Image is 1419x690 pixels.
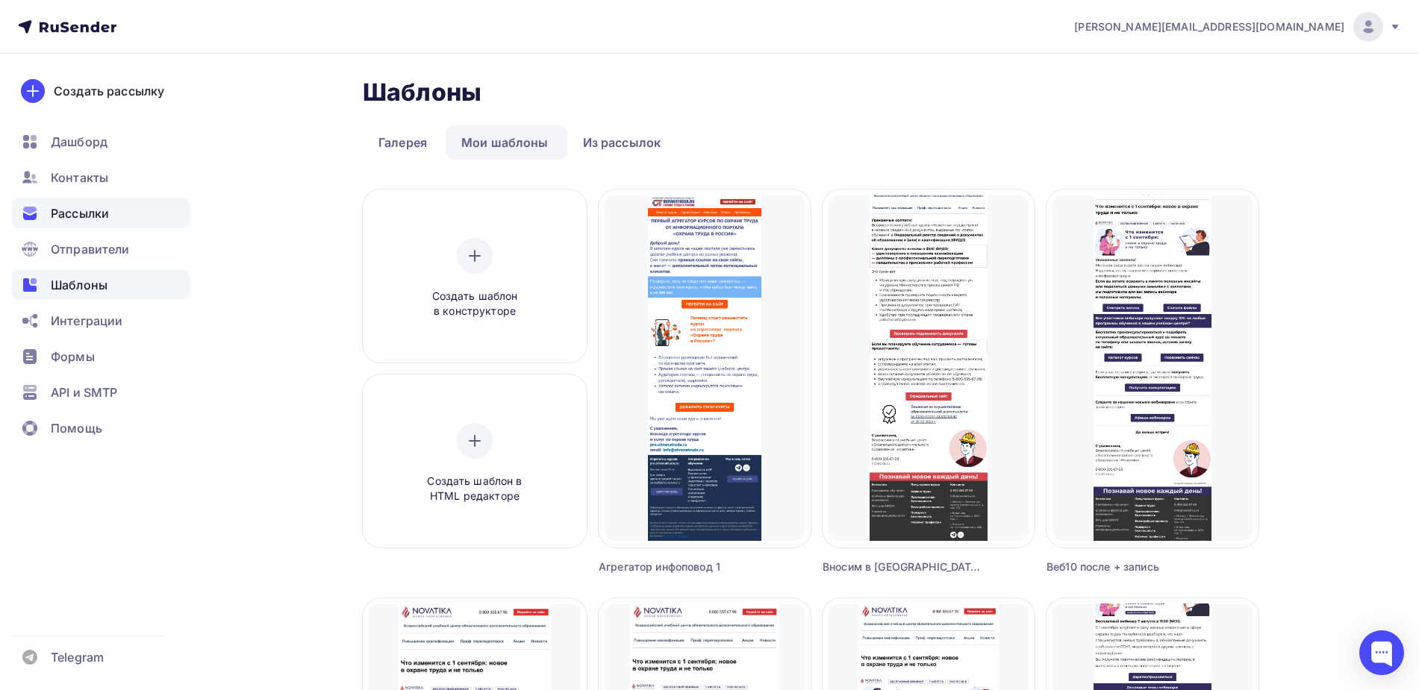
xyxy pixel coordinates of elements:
span: Отправители [51,240,130,258]
span: Создать шаблон в конструкторе [404,289,546,319]
span: Создать шаблон в HTML редакторе [404,474,546,504]
span: [PERSON_NAME][EMAIL_ADDRESS][DOMAIN_NAME] [1074,19,1344,34]
span: Интеграции [51,312,122,330]
span: Дашборд [51,133,107,151]
span: Рассылки [51,204,109,222]
span: Формы [51,348,95,366]
span: Помощь [51,419,102,437]
div: Создать рассылку [54,82,164,100]
a: Формы [12,342,190,371]
a: Контакты [12,163,190,192]
a: [PERSON_NAME][EMAIL_ADDRESS][DOMAIN_NAME] [1074,12,1401,42]
span: API и SMTP [51,383,117,401]
span: Шаблоны [51,276,107,294]
span: Telegram [51,648,104,666]
div: Агрегатор инфоповод 1 [599,559,758,574]
span: Контакты [51,169,108,186]
a: Отправители [12,234,190,264]
a: Шаблоны [12,270,190,300]
a: Галерея [363,125,443,160]
a: Из рассылок [567,125,677,160]
a: Рассылки [12,198,190,228]
div: Вносим в [GEOGRAPHIC_DATA] [823,559,982,574]
a: Мои шаблоны [446,125,564,160]
h2: Шаблоны [363,78,481,107]
div: Веб10 после + запись [1047,559,1206,574]
a: Дашборд [12,127,190,157]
